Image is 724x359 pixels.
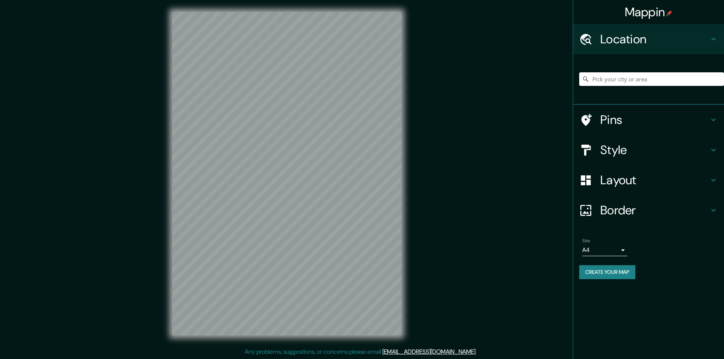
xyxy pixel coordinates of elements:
[600,203,709,218] h4: Border
[172,12,401,335] canvas: Map
[579,72,724,86] input: Pick your city or area
[600,112,709,127] h4: Pins
[579,265,635,279] button: Create your map
[477,347,478,356] div: .
[666,10,672,16] img: pin-icon.png
[582,244,627,256] div: A4
[245,347,477,356] p: Any problems, suggestions, or concerns please email .
[600,142,709,157] h4: Style
[573,195,724,225] div: Border
[573,105,724,135] div: Pins
[573,165,724,195] div: Layout
[582,238,590,244] label: Size
[478,347,479,356] div: .
[625,5,673,20] h4: Mappin
[600,173,709,188] h4: Layout
[600,32,709,47] h4: Location
[573,135,724,165] div: Style
[573,24,724,54] div: Location
[382,348,476,356] a: [EMAIL_ADDRESS][DOMAIN_NAME]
